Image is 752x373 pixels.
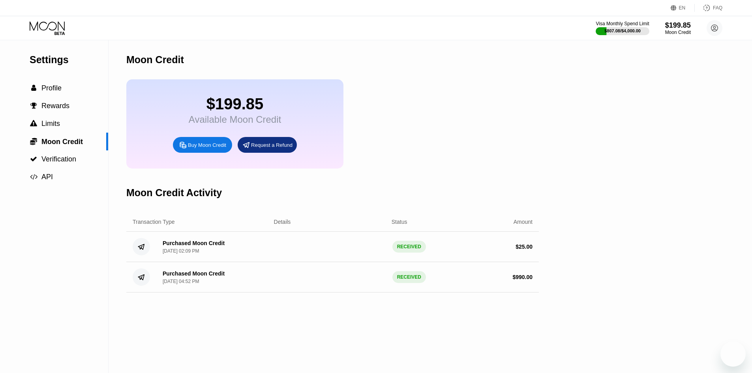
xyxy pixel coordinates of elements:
div:  [30,84,38,92]
div:  [30,102,38,109]
div: $199.85 [665,21,691,30]
span: Rewards [41,102,69,110]
div:  [30,137,38,145]
span: Profile [41,84,62,92]
div: $ 25.00 [516,244,533,250]
div: $ 990.00 [512,274,533,280]
span:  [30,156,37,163]
div: Buy Moon Credit [173,137,232,153]
div: Visa Monthly Spend Limit [596,21,649,26]
div: [DATE] 04:52 PM [163,279,199,284]
span:  [31,84,36,92]
div:  [30,156,38,163]
div: EN [679,5,686,11]
span:  [30,120,37,127]
div: Transaction Type [133,219,175,225]
iframe: Button to launch messaging window, conversation in progress [720,341,746,367]
div: RECEIVED [392,241,426,253]
div: Request a Refund [238,137,297,153]
div: Settings [30,54,108,66]
div:  [30,120,38,127]
div: Status [392,219,407,225]
div: Available Moon Credit [189,114,281,125]
div: FAQ [695,4,722,12]
div: EN [671,4,695,12]
div: $199.85Moon Credit [665,21,691,35]
div: $807.08 / $4,000.00 [604,28,641,33]
div: RECEIVED [392,271,426,283]
div: Moon Credit Activity [126,187,222,199]
div: Purchased Moon Credit [163,270,225,277]
div: Purchased Moon Credit [163,240,225,246]
span:  [30,102,37,109]
div: Buy Moon Credit [188,142,226,148]
span: Moon Credit [41,138,83,146]
div: Amount [514,219,533,225]
div: $199.85 [189,95,281,113]
div: Details [274,219,291,225]
div: [DATE] 02:09 PM [163,248,199,254]
div: Visa Monthly Spend Limit$807.08/$4,000.00 [596,21,649,35]
span: Limits [41,120,60,127]
div: Moon Credit [126,54,184,66]
span:  [30,137,37,145]
div: Request a Refund [251,142,293,148]
span:  [30,173,38,180]
span: Verification [41,155,76,163]
div: Moon Credit [665,30,691,35]
span: API [41,173,53,181]
div: FAQ [713,5,722,11]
